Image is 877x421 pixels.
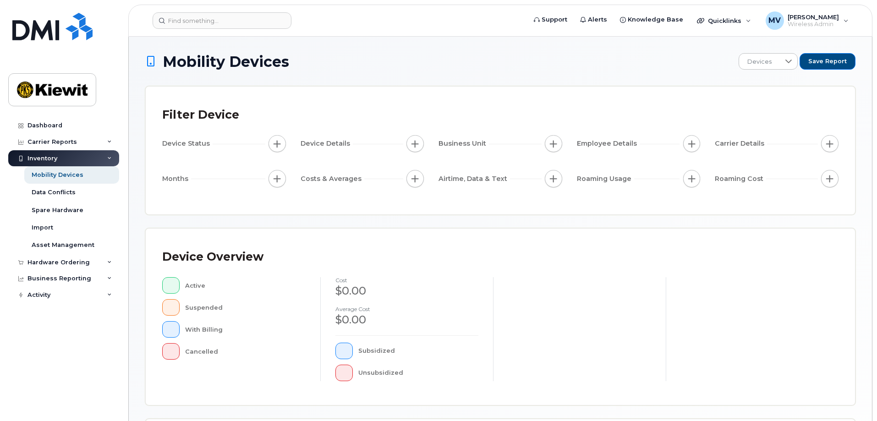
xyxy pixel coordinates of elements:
span: Save Report [808,57,847,66]
h4: cost [335,277,478,283]
span: Device Status [162,139,213,148]
div: $0.00 [335,283,478,299]
div: Unsubsidized [358,365,479,381]
div: Cancelled [185,343,306,360]
div: Suspended [185,299,306,316]
div: Filter Device [162,103,239,127]
div: Subsidized [358,343,479,359]
span: Devices [739,54,780,70]
span: Airtime, Data & Text [438,174,510,184]
span: Carrier Details [715,139,767,148]
span: Roaming Usage [577,174,634,184]
div: $0.00 [335,312,478,328]
span: Mobility Devices [163,54,289,70]
h4: Average cost [335,306,478,312]
span: Costs & Averages [301,174,364,184]
span: Roaming Cost [715,174,766,184]
span: Months [162,174,191,184]
span: Employee Details [577,139,640,148]
span: Business Unit [438,139,489,148]
span: Device Details [301,139,353,148]
button: Save Report [800,53,855,70]
div: With Billing [185,321,306,338]
div: Device Overview [162,245,263,269]
div: Active [185,277,306,294]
